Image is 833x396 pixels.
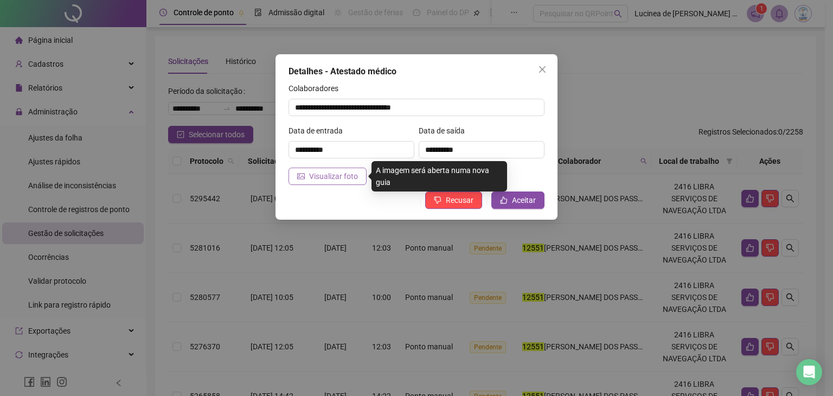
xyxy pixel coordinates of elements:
label: Colaboradores [289,82,345,94]
span: Recusar [446,194,473,206]
span: Aceitar [512,194,536,206]
span: close [538,65,547,74]
span: Visualizar foto [309,170,358,182]
div: Open Intercom Messenger [796,359,822,385]
label: Data de saída [419,125,472,137]
span: picture [297,173,305,180]
label: Data de entrada [289,125,350,137]
button: Close [534,61,551,78]
span: dislike [434,196,441,204]
button: Aceitar [491,191,544,209]
div: Detalhes - Atestado médico [289,65,544,78]
button: Recusar [425,191,482,209]
span: like [500,196,508,204]
button: Visualizar foto [289,168,367,185]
